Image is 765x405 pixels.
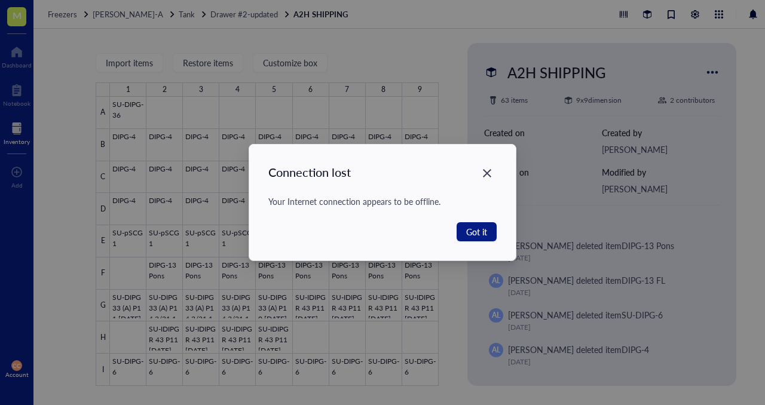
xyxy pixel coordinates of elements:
[478,166,497,180] span: Close
[268,164,497,180] div: Connection lost
[466,225,487,238] span: Got it
[457,222,497,241] button: Got it
[478,164,497,183] button: Close
[268,195,497,208] div: Your Internet connection appears to be offline.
